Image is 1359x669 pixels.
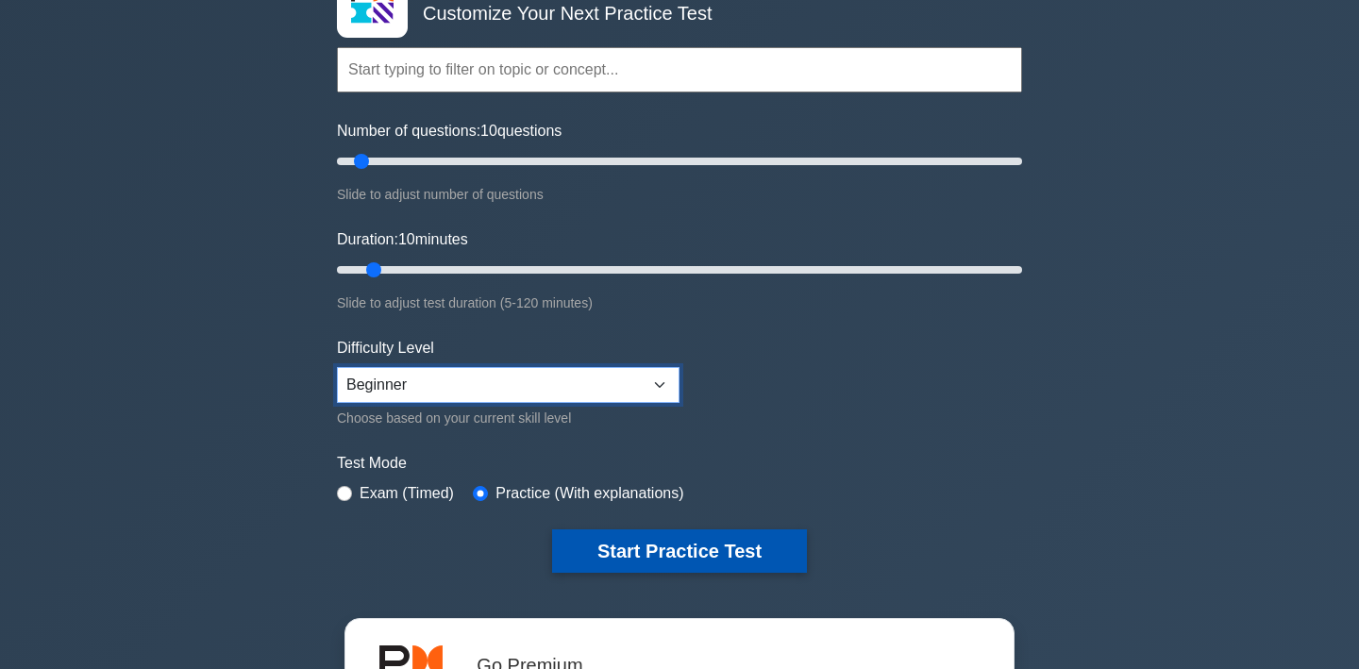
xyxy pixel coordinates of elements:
label: Difficulty Level [337,337,434,360]
span: 10 [398,231,415,247]
label: Number of questions: questions [337,120,562,142]
div: Slide to adjust test duration (5-120 minutes) [337,292,1022,314]
div: Slide to adjust number of questions [337,183,1022,206]
button: Start Practice Test [552,529,807,573]
label: Practice (With explanations) [495,482,683,505]
label: Duration: minutes [337,228,468,251]
label: Exam (Timed) [360,482,454,505]
span: 10 [480,123,497,139]
div: Choose based on your current skill level [337,407,679,429]
label: Test Mode [337,452,1022,475]
input: Start typing to filter on topic or concept... [337,47,1022,92]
